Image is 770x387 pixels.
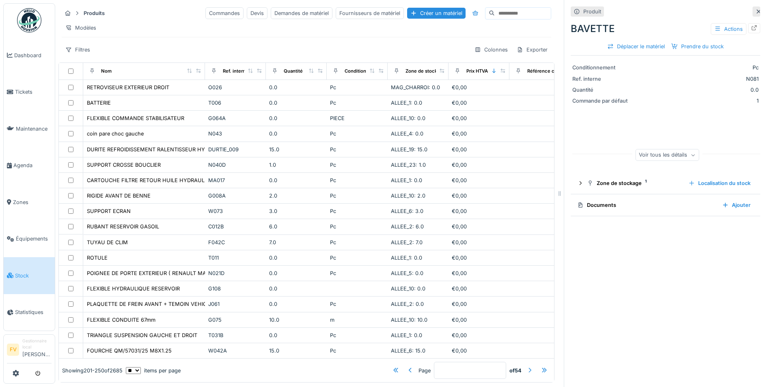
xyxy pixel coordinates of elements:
[330,84,384,91] div: Pc
[330,254,384,262] div: Pc
[62,366,123,374] div: Showing 201 - 250 of 2685
[330,347,384,355] div: Pc
[4,110,55,147] a: Maintenance
[330,161,384,169] div: Pc
[15,308,52,316] span: Statistiques
[208,192,263,200] div: G008A
[330,130,384,138] div: Pc
[269,176,324,184] div: 0.0
[208,269,263,277] div: N021D
[271,7,332,19] div: Demandes de matériel
[330,239,384,246] div: Pc
[80,9,108,17] strong: Produits
[208,285,263,292] div: G108
[636,75,759,83] div: N081
[269,99,324,107] div: 0.0
[269,146,324,153] div: 15.0
[509,366,522,374] strong: of 54
[17,8,41,32] img: Badge_color-CXgf-gQk.svg
[62,22,100,34] div: Modèles
[269,114,324,122] div: 0.0
[391,332,422,338] span: ALLEE_1: 0.0
[336,7,404,19] div: Fournisseurs de matériel
[13,161,52,169] span: Agenda
[571,21,760,36] div: BAVETTE
[471,44,511,56] div: Colonnes
[668,41,727,52] div: Prendre du stock
[330,316,384,324] div: m
[208,130,263,138] div: N043
[16,125,52,133] span: Maintenance
[635,149,699,161] div: Voir tous les détails
[345,68,383,75] div: Conditionnement
[513,44,551,56] div: Exporter
[452,331,506,339] div: €0,00
[452,223,506,230] div: €0,00
[452,114,506,122] div: €0,00
[208,300,263,308] div: J061
[22,338,52,361] li: [PERSON_NAME]
[87,285,180,292] div: FLEXIBLE HYDRAULIQUE RESERVOIR
[407,8,466,19] div: Créer un matériel
[15,272,52,279] span: Stock
[4,294,55,331] a: Statistiques
[574,176,757,191] summary: Zone de stockage1Localisation du stock
[208,331,263,339] div: T031B
[87,347,172,355] div: FOURCHE QM/57031/25 M8X1.25
[269,161,324,169] div: 1.0
[7,344,19,356] li: FV
[452,207,506,215] div: €0,00
[418,366,431,374] div: Page
[330,223,384,230] div: Pc
[4,37,55,74] a: Dashboard
[87,331,197,339] div: TRIANGLE SUSPENSION GAUCHE ET DROIT
[452,239,506,246] div: €0,00
[452,176,506,184] div: €0,00
[208,176,263,184] div: MA017
[269,300,324,308] div: 0.0
[636,97,759,105] div: 1
[391,100,422,106] span: ALLEE_1: 0.0
[87,130,144,138] div: coin pare choc gauche
[4,74,55,111] a: Tickets
[330,269,384,277] div: Pc
[87,269,223,277] div: POIGNEE DE PORTE EXTERIEUR ( RENAULT MASTER )
[208,99,263,107] div: T006
[13,198,52,206] span: Zones
[452,316,506,324] div: €0,00
[208,114,263,122] div: G064A
[574,198,757,213] summary: DocumentsAjouter
[269,130,324,138] div: 0.0
[452,300,506,308] div: €0,00
[208,223,263,230] div: C012B
[223,68,248,75] div: Ref. interne
[208,347,263,355] div: W042A
[719,200,754,211] div: Ajouter
[87,223,159,230] div: RUBANT RESERVOIR GASOIL
[87,161,161,169] div: SUPPORT CROSSE BOUCLIER
[391,146,427,153] span: ALLEE_19: 15.0
[15,88,52,96] span: Tickets
[330,176,384,184] div: Pc
[391,224,424,230] span: ALLEE_2: 6.0
[391,270,423,276] span: ALLEE_5: 0.0
[685,178,754,189] div: Localisation du stock
[572,97,633,105] div: Commande par défaut
[452,99,506,107] div: €0,00
[577,201,716,209] div: Documents
[452,146,506,153] div: €0,00
[269,84,324,91] div: 0.0
[391,131,423,137] span: ALLEE_4: 0.0
[391,177,422,183] span: ALLEE_1: 0.0
[87,146,235,153] div: DURITE REFROIDISSEMENT RALENTISSEUR HYDRAULIQUE
[572,75,633,83] div: Ref. interne
[62,44,94,56] div: Filtres
[269,331,324,339] div: 0.0
[572,86,633,94] div: Quantité
[391,348,425,354] span: ALLEE_6: 15.0
[452,84,506,91] div: €0,00
[101,68,112,75] div: Nom
[87,207,131,215] div: SUPPORT ECRAN
[87,254,108,262] div: ROTULE
[205,7,244,19] div: Commandes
